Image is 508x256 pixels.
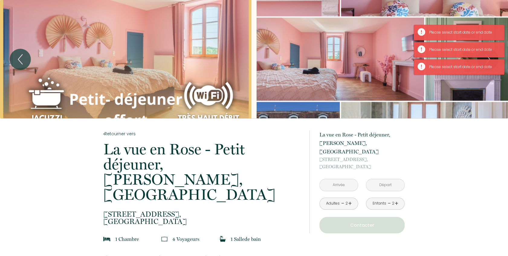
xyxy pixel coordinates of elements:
p: Contacter [322,222,403,229]
button: Previous [10,49,31,70]
div: Please select start date or end date [429,30,498,35]
a: + [395,199,398,208]
div: Please select start date or end date [429,47,498,53]
p: La vue en Rose - Petit déjeuner, [PERSON_NAME], [GEOGRAPHIC_DATA] [319,130,405,156]
a: - [341,199,345,208]
p: 4 Voyageur [172,235,199,243]
div: 2 [345,201,348,206]
input: Arrivée [320,179,358,191]
div: 2 [392,201,395,206]
a: - [388,199,391,208]
div: Adultes [326,201,339,206]
a: Retourner vers [103,130,302,137]
input: Départ [366,179,404,191]
img: guests [161,236,167,242]
a: + [348,199,352,208]
p: 1 Salle de bain [231,235,261,243]
span: s [197,236,199,242]
p: [GEOGRAPHIC_DATA] [319,156,405,170]
p: [GEOGRAPHIC_DATA] [103,211,302,225]
p: 1 Chambre [115,235,139,243]
span: [STREET_ADDRESS], [319,156,405,163]
p: La vue en Rose - Petit déjeuner, [PERSON_NAME], [GEOGRAPHIC_DATA] [103,142,302,202]
span: [STREET_ADDRESS], [103,211,302,218]
div: Enfants [373,201,386,206]
button: Contacter [319,217,405,233]
div: Please select start date or end date [429,64,498,70]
